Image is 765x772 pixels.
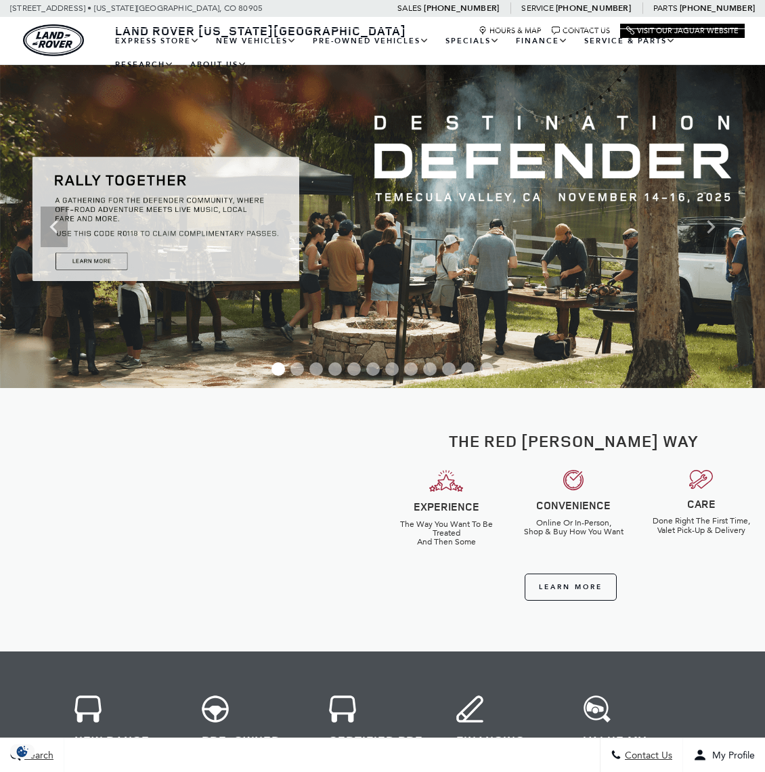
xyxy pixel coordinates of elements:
[366,362,380,376] span: Go to slide 6
[414,499,479,514] strong: EXPERIENCE
[621,750,672,761] span: Contact Us
[328,362,342,376] span: Go to slide 4
[479,26,542,35] a: Hours & Map
[584,695,611,723] img: Value Trade
[576,29,684,53] a: Service & Parts
[393,520,500,547] h6: The Way You Want To Be Treated And Then Some
[309,362,323,376] span: Go to slide 3
[182,53,255,77] a: About Us
[521,3,553,13] span: Service
[393,432,755,450] h2: The Red [PERSON_NAME] Way
[687,496,716,511] strong: CARE
[648,517,755,534] h6: Done Right The First Time, Valet Pick-Up & Delivery
[10,3,263,13] a: [STREET_ADDRESS] • [US_STATE][GEOGRAPHIC_DATA], CO 80905
[23,24,84,56] a: land-rover
[290,362,304,376] span: Go to slide 2
[536,498,611,513] strong: CONVENIENCE
[456,733,563,748] h3: Financing
[107,29,745,77] nav: Main Navigation
[423,362,437,376] span: Go to slide 9
[271,362,285,376] span: Go to slide 1
[404,362,418,376] span: Go to slide 8
[461,362,475,376] span: Go to slide 11
[480,362,494,376] span: Go to slide 12
[202,695,229,723] img: cta-icon-usedvehicles
[653,3,678,13] span: Parts
[78,456,305,583] iframe: YouTube video player
[424,3,499,14] a: [PHONE_NUMBER]
[525,574,617,601] a: Learn More
[697,207,724,247] div: Next
[520,519,627,536] h6: Online Or In-Person, Shop & Buy How You Want
[23,24,84,56] img: Land Rover
[385,362,399,376] span: Go to slide 7
[41,207,68,247] div: Previous
[208,29,305,53] a: New Vehicles
[397,3,422,13] span: Sales
[7,744,38,758] section: Click to Open Cookie Consent Modal
[107,53,182,77] a: Research
[508,29,576,53] a: Finance
[456,695,483,723] img: cta-icon-financing
[347,362,361,376] span: Go to slide 5
[680,3,755,14] a: [PHONE_NUMBER]
[7,744,38,758] img: Opt-Out Icon
[107,22,414,39] a: Land Rover [US_STATE][GEOGRAPHIC_DATA]
[202,733,309,763] h3: Pre-Owned Vehicles
[552,26,610,35] a: Contact Us
[305,29,437,53] a: Pre-Owned Vehicles
[707,750,755,761] span: My Profile
[107,29,208,53] a: EXPRESS STORE
[442,362,456,376] span: Go to slide 10
[437,29,508,53] a: Specials
[115,22,406,39] span: Land Rover [US_STATE][GEOGRAPHIC_DATA]
[626,26,739,35] a: Visit Our Jaguar Website
[556,3,631,14] a: [PHONE_NUMBER]
[74,695,102,723] img: cta-icon-newvehicles
[584,733,691,763] h3: Value My Trade
[683,738,765,772] button: Open user profile menu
